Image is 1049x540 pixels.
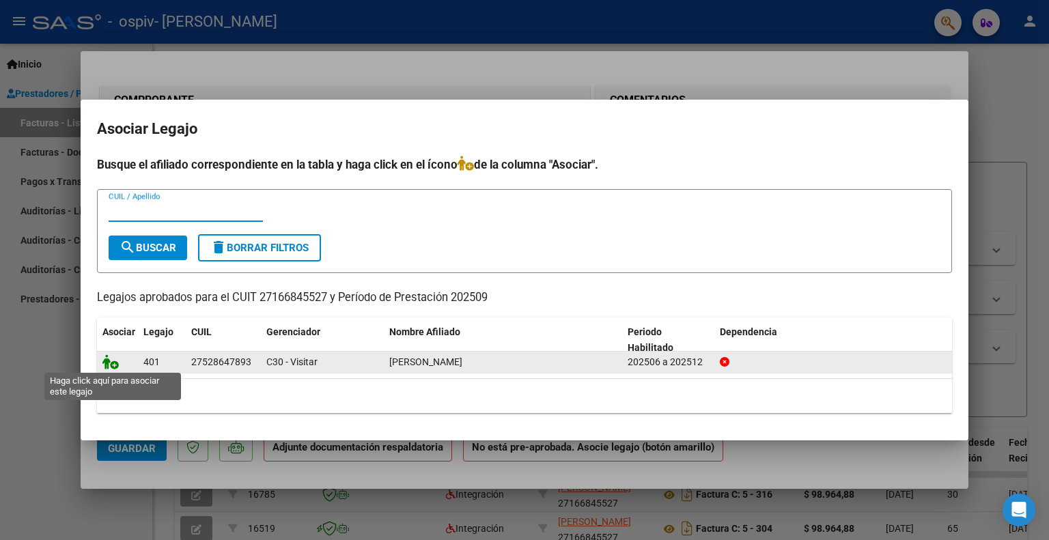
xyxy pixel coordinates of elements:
[120,239,136,255] mat-icon: search
[210,242,309,254] span: Borrar Filtros
[97,156,952,173] h4: Busque el afiliado correspondiente en la tabla y haga click en el ícono de la columna "Asociar".
[628,354,709,370] div: 202506 a 202512
[720,326,777,337] span: Dependencia
[389,356,462,367] span: ACOSTA ARRIETA LUDMILA
[266,356,318,367] span: C30 - Visitar
[622,317,714,363] datatable-header-cell: Periodo Habilitado
[97,317,138,363] datatable-header-cell: Asociar
[97,289,952,307] p: Legajos aprobados para el CUIT 27166845527 y Período de Prestación 202509
[261,317,384,363] datatable-header-cell: Gerenciador
[198,234,321,261] button: Borrar Filtros
[714,317,953,363] datatable-header-cell: Dependencia
[191,354,251,370] div: 27528647893
[143,356,160,367] span: 401
[109,236,187,260] button: Buscar
[628,326,673,353] span: Periodo Habilitado
[143,326,173,337] span: Legajo
[97,379,952,413] div: 1 registros
[102,326,135,337] span: Asociar
[120,242,176,254] span: Buscar
[389,326,460,337] span: Nombre Afiliado
[186,317,261,363] datatable-header-cell: CUIL
[266,326,320,337] span: Gerenciador
[138,317,186,363] datatable-header-cell: Legajo
[210,239,227,255] mat-icon: delete
[384,317,622,363] datatable-header-cell: Nombre Afiliado
[1003,494,1035,526] div: Open Intercom Messenger
[97,116,952,142] h2: Asociar Legajo
[191,326,212,337] span: CUIL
